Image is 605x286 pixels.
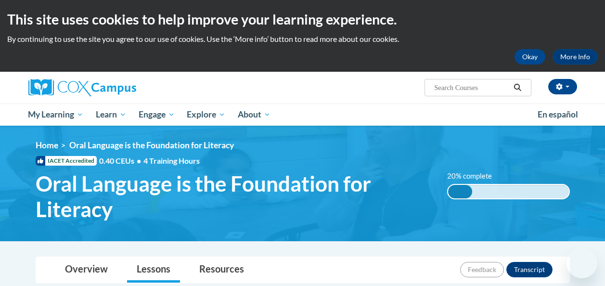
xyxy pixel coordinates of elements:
[7,34,598,44] p: By continuing to use the site you agree to our use of cookies. Use the ‘More info’ button to read...
[139,109,175,120] span: Engage
[506,262,553,277] button: Transcript
[69,140,234,150] span: Oral Language is the Foundation for Literacy
[90,104,132,126] a: Learn
[566,247,597,278] iframe: Button to launch messaging window
[180,104,232,126] a: Explore
[28,109,83,120] span: My Learning
[238,109,270,120] span: About
[232,104,277,126] a: About
[21,104,584,126] div: Main menu
[531,104,584,125] a: En español
[137,156,141,165] span: •
[127,257,180,283] a: Lessons
[36,171,433,222] span: Oral Language is the Foundation for Literacy
[548,79,577,94] button: Account Settings
[36,156,97,166] span: IACET Accredited
[96,109,126,120] span: Learn
[28,79,202,96] a: Cox Campus
[190,257,254,283] a: Resources
[36,140,58,150] a: Home
[7,10,598,29] h2: This site uses cookies to help improve your learning experience.
[553,49,598,65] a: More Info
[132,104,181,126] a: Engage
[447,171,502,182] label: 20% complete
[99,156,143,166] span: 0.40 CEUs
[187,109,225,120] span: Explore
[55,257,117,283] a: Overview
[433,82,510,93] input: Search Courses
[448,185,472,198] div: 20% complete
[515,49,545,65] button: Okay
[538,109,578,119] span: En español
[510,82,525,93] button: Search
[460,262,504,277] button: Feedback
[143,156,200,165] span: 4 Training Hours
[22,104,90,126] a: My Learning
[28,79,136,96] img: Cox Campus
